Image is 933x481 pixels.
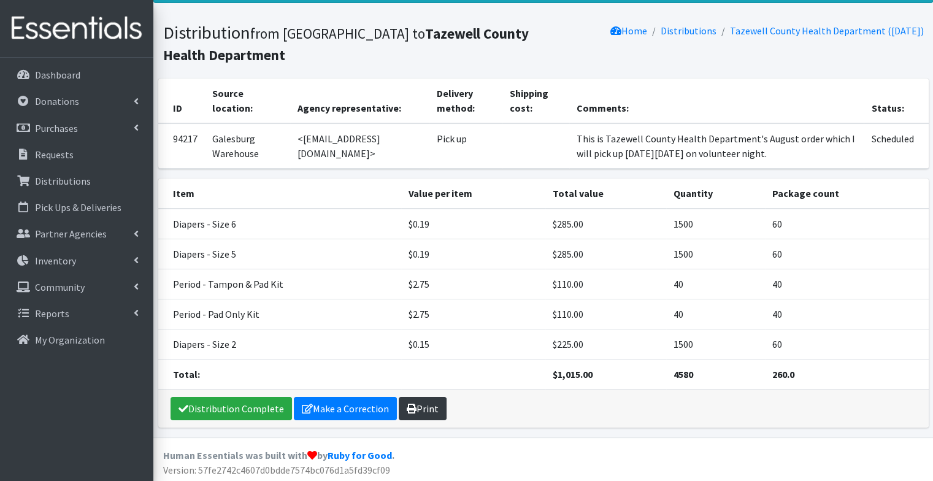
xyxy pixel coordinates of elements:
a: Pick Ups & Deliveries [5,195,148,220]
p: Inventory [35,255,76,267]
strong: Total: [173,368,200,380]
th: Status: [864,79,928,123]
td: Scheduled [864,123,928,169]
a: Inventory [5,248,148,273]
a: Reports [5,301,148,326]
a: Distribution Complete [171,397,292,420]
td: 1500 [666,329,766,360]
a: Partner Agencies [5,221,148,246]
th: Source location: [205,79,290,123]
a: Donations [5,89,148,114]
th: Total value [545,179,666,209]
td: $225.00 [545,329,666,360]
td: 94217 [158,123,205,169]
a: Dashboard [5,63,148,87]
td: $0.19 [401,209,545,239]
span: Version: 57fe2742c4607d0bdde7574bc076d1a5fd39cf09 [163,464,390,476]
th: Value per item [401,179,545,209]
td: 40 [666,299,766,329]
th: ID [158,79,205,123]
strong: 260.0 [772,368,794,380]
a: Home [610,25,647,37]
td: 40 [666,269,766,299]
a: Purchases [5,116,148,140]
td: 1500 [666,239,766,269]
p: Purchases [35,122,78,134]
p: Dashboard [35,69,80,81]
td: 1500 [666,209,766,239]
strong: 4580 [674,368,693,380]
td: 40 [765,299,928,329]
p: Distributions [35,175,91,187]
th: Comments: [569,79,864,123]
td: Diapers - Size 2 [158,329,402,360]
td: Diapers - Size 5 [158,239,402,269]
p: Partner Agencies [35,228,107,240]
h1: Distribution [163,22,539,64]
p: My Organization [35,334,105,346]
th: Delivery method: [429,79,502,123]
td: $110.00 [545,299,666,329]
th: Shipping cost: [502,79,569,123]
td: $285.00 [545,209,666,239]
strong: Human Essentials was built with by . [163,449,394,461]
td: 60 [765,329,928,360]
small: from [GEOGRAPHIC_DATA] to [163,25,529,64]
a: Distributions [661,25,716,37]
p: Requests [35,148,74,161]
td: $2.75 [401,299,545,329]
a: My Organization [5,328,148,352]
td: $2.75 [401,269,545,299]
td: $285.00 [545,239,666,269]
td: Period - Tampon & Pad Kit [158,269,402,299]
a: Ruby for Good [328,449,392,461]
a: Tazewell County Health Department ([DATE]) [730,25,924,37]
strong: $1,015.00 [553,368,593,380]
p: Reports [35,307,69,320]
p: Donations [35,95,79,107]
a: Requests [5,142,148,167]
td: $110.00 [545,269,666,299]
td: Diapers - Size 6 [158,209,402,239]
th: Agency representative: [290,79,429,123]
th: Package count [765,179,928,209]
td: This is Tazewell County Health Department's August order which I will pick up [DATE][DATE] on vol... [569,123,864,169]
td: Galesburg Warehouse [205,123,290,169]
td: <[EMAIL_ADDRESS][DOMAIN_NAME]> [290,123,429,169]
th: Item [158,179,402,209]
a: Community [5,275,148,299]
p: Community [35,281,85,293]
a: Make a Correction [294,397,397,420]
a: Distributions [5,169,148,193]
td: 40 [765,269,928,299]
td: Period - Pad Only Kit [158,299,402,329]
th: Quantity [666,179,766,209]
b: Tazewell County Health Department [163,25,529,64]
td: 60 [765,239,928,269]
a: Print [399,397,447,420]
td: $0.19 [401,239,545,269]
p: Pick Ups & Deliveries [35,201,121,214]
td: Pick up [429,123,502,169]
img: HumanEssentials [5,8,148,49]
td: 60 [765,209,928,239]
td: $0.15 [401,329,545,360]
